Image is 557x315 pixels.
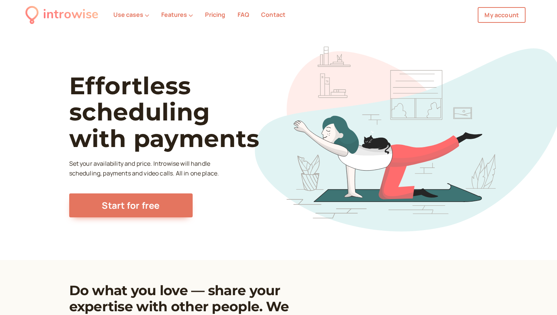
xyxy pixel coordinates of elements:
[69,159,221,178] p: Set your availability and price. Introwise will handle scheduling, payments and video calls. All ...
[161,11,193,18] button: Features
[25,4,98,25] a: introwise
[69,73,287,152] h1: Effortless scheduling with payments
[69,193,193,217] a: Start for free
[205,10,225,19] a: Pricing
[43,4,98,25] div: introwise
[113,11,149,18] button: Use cases
[520,279,557,315] iframe: Chat Widget
[261,10,285,19] a: Contact
[238,10,249,19] a: FAQ
[478,7,526,23] a: My account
